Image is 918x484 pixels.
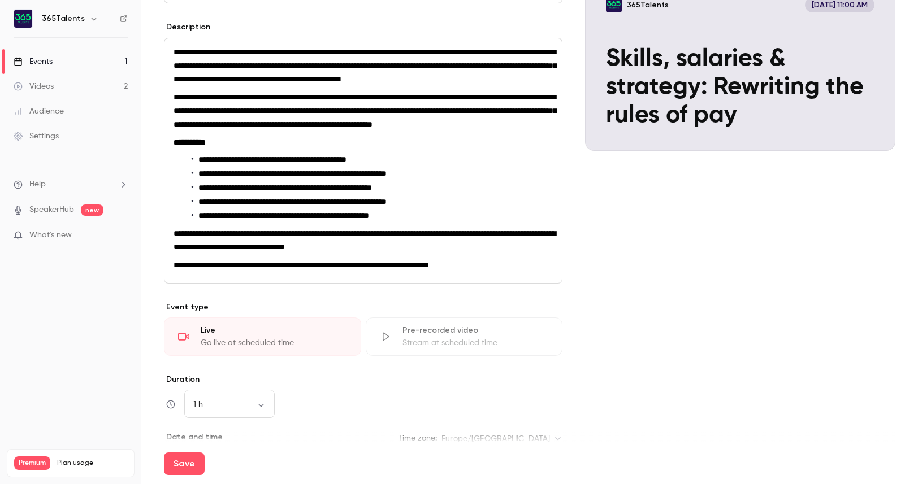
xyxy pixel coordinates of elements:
[402,325,549,336] div: Pre-recorded video
[201,337,347,348] div: Go live at scheduled time
[164,452,205,475] button: Save
[164,302,562,313] p: Event type
[14,456,50,470] span: Premium
[184,399,275,410] div: 1 h
[29,229,72,241] span: What's new
[81,204,103,216] span: new
[164,317,361,356] div: LiveGo live at scheduled time
[14,130,59,142] div: Settings
[402,337,549,348] div: Stream at scheduled time
[14,10,32,28] img: 365Talents
[164,38,562,284] section: description
[366,317,563,356] div: Pre-recorded videoStream at scheduled time
[14,56,53,67] div: Events
[164,21,210,33] label: Description
[14,106,64,117] div: Audience
[29,204,74,216] a: SpeakerHub
[42,13,85,24] h6: 365Talents
[14,81,54,92] div: Videos
[201,325,347,336] div: Live
[164,374,562,385] label: Duration
[29,178,46,190] span: Help
[14,178,128,190] li: help-dropdown-opener
[57,459,127,468] span: Plan usage
[164,38,562,283] div: editor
